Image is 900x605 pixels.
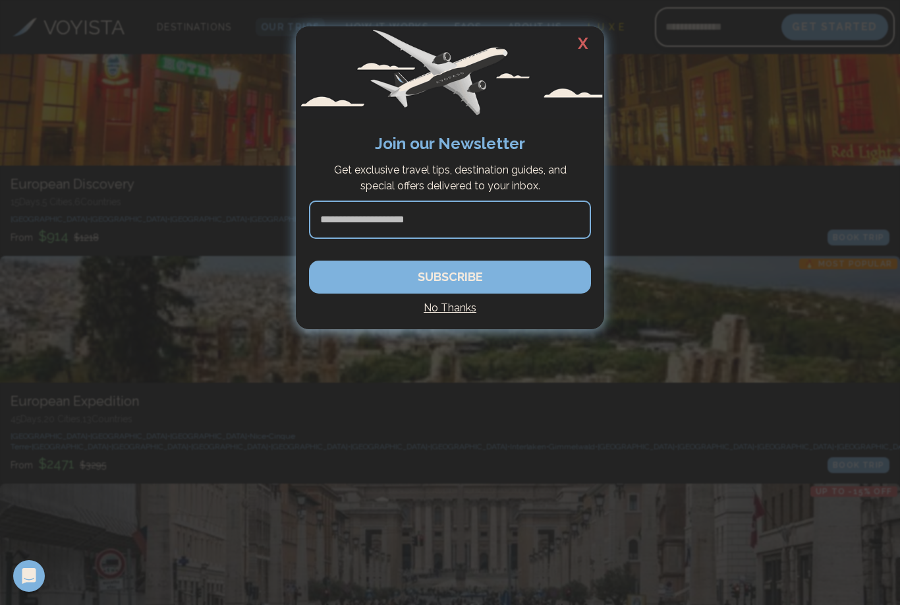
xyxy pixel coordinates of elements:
h4: No Thanks [309,300,591,316]
p: Get exclusive travel tips, destination guides, and special offers delivered to your inbox. [316,162,584,194]
h2: Join our Newsletter [309,132,591,156]
img: Avopass plane flying [296,26,604,119]
div: Open Intercom Messenger [13,560,45,592]
h2: X [562,26,604,61]
button: SUBSCRIBE [309,261,591,294]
